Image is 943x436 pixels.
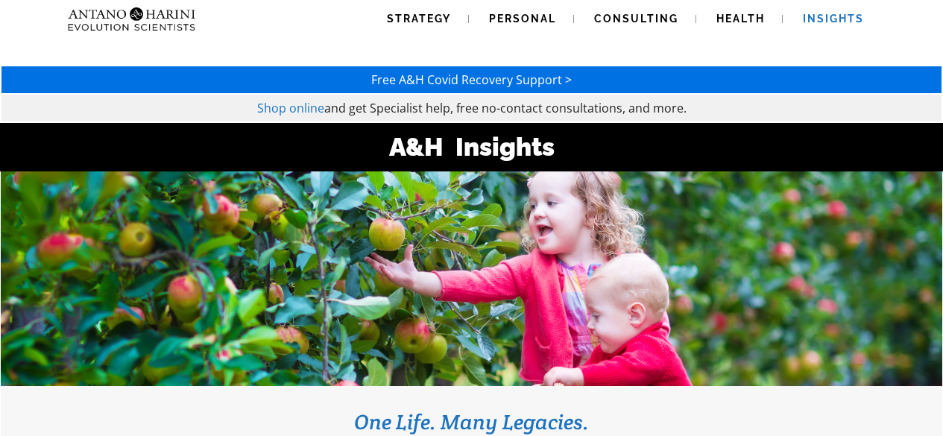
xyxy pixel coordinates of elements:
span: Insights [803,13,864,25]
strong: A&H Insights [389,132,555,162]
span: Strategy [387,13,451,25]
span: Personal [489,13,556,25]
a: Shop online [257,100,324,116]
span: Consulting [594,13,678,25]
h3: One Life. Many Legacies. [23,408,920,435]
a: Free A&H Covid Recovery Support > [371,72,572,88]
span: and get Specialist help, free no-contact consultations, and more. [324,100,687,116]
span: Health [716,13,765,25]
